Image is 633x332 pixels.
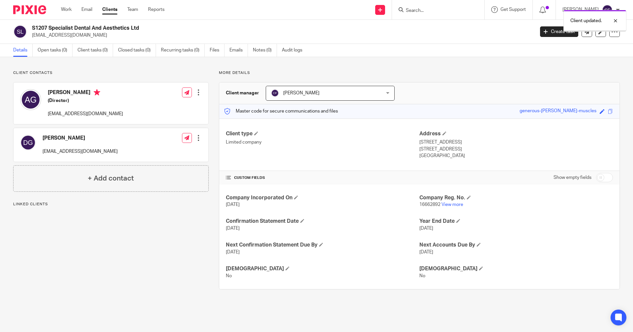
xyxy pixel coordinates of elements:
[226,194,419,201] h4: Company Incorporated On
[127,6,138,13] a: Team
[226,250,240,254] span: [DATE]
[229,44,248,57] a: Emails
[226,139,419,146] p: Limited company
[94,89,100,96] i: Primary
[43,135,118,142] h4: [PERSON_NAME]
[118,44,156,57] a: Closed tasks (0)
[38,44,73,57] a: Open tasks (0)
[48,111,123,117] p: [EMAIL_ADDRESS][DOMAIN_NAME]
[226,242,419,249] h4: Next Confirmation Statement Due By
[226,175,419,181] h4: CUSTOM FIELDS
[419,250,433,254] span: [DATE]
[419,274,425,278] span: No
[419,130,613,137] h4: Address
[81,6,92,13] a: Email
[554,174,591,181] label: Show empty fields
[540,26,578,37] a: Create task
[13,25,27,39] img: svg%3E
[219,70,620,76] p: More details
[77,44,113,57] a: Client tasks (0)
[13,70,209,76] p: Client contacts
[570,17,602,24] p: Client updated.
[602,5,613,15] img: svg%3E
[226,90,259,96] h3: Client manager
[226,202,240,207] span: [DATE]
[271,89,279,97] img: svg%3E
[48,89,123,97] h4: [PERSON_NAME]
[520,108,596,115] div: generous-[PERSON_NAME]-muscles
[226,274,232,278] span: No
[419,242,613,249] h4: Next Accounts Due By
[13,5,46,14] img: Pixie
[210,44,225,57] a: Files
[20,89,41,110] img: svg%3E
[88,173,134,183] h4: + Add contact
[61,6,72,13] a: Work
[32,32,530,39] p: [EMAIL_ADDRESS][DOMAIN_NAME]
[226,218,419,225] h4: Confirmation Statement Date
[419,152,613,159] p: [GEOGRAPHIC_DATA]
[13,44,33,57] a: Details
[419,139,613,146] p: [STREET_ADDRESS]
[419,226,433,231] span: [DATE]
[161,44,205,57] a: Recurring tasks (0)
[419,146,613,152] p: [STREET_ADDRESS]
[102,6,117,13] a: Clients
[224,108,338,115] p: Master code for secure communications and files
[282,44,307,57] a: Audit logs
[419,265,613,272] h4: [DEMOGRAPHIC_DATA]
[148,6,165,13] a: Reports
[419,202,440,207] span: 16662892
[419,218,613,225] h4: Year End Date
[441,202,463,207] a: View more
[226,130,419,137] h4: Client type
[226,226,240,231] span: [DATE]
[283,91,319,95] span: [PERSON_NAME]
[32,25,431,32] h2: S1207 Specialist Dental And Aesthetics Ltd
[20,135,36,150] img: svg%3E
[48,97,123,104] h5: (Director)
[13,202,209,207] p: Linked clients
[253,44,277,57] a: Notes (0)
[43,148,118,155] p: [EMAIL_ADDRESS][DOMAIN_NAME]
[226,265,419,272] h4: [DEMOGRAPHIC_DATA]
[419,194,613,201] h4: Company Reg. No.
